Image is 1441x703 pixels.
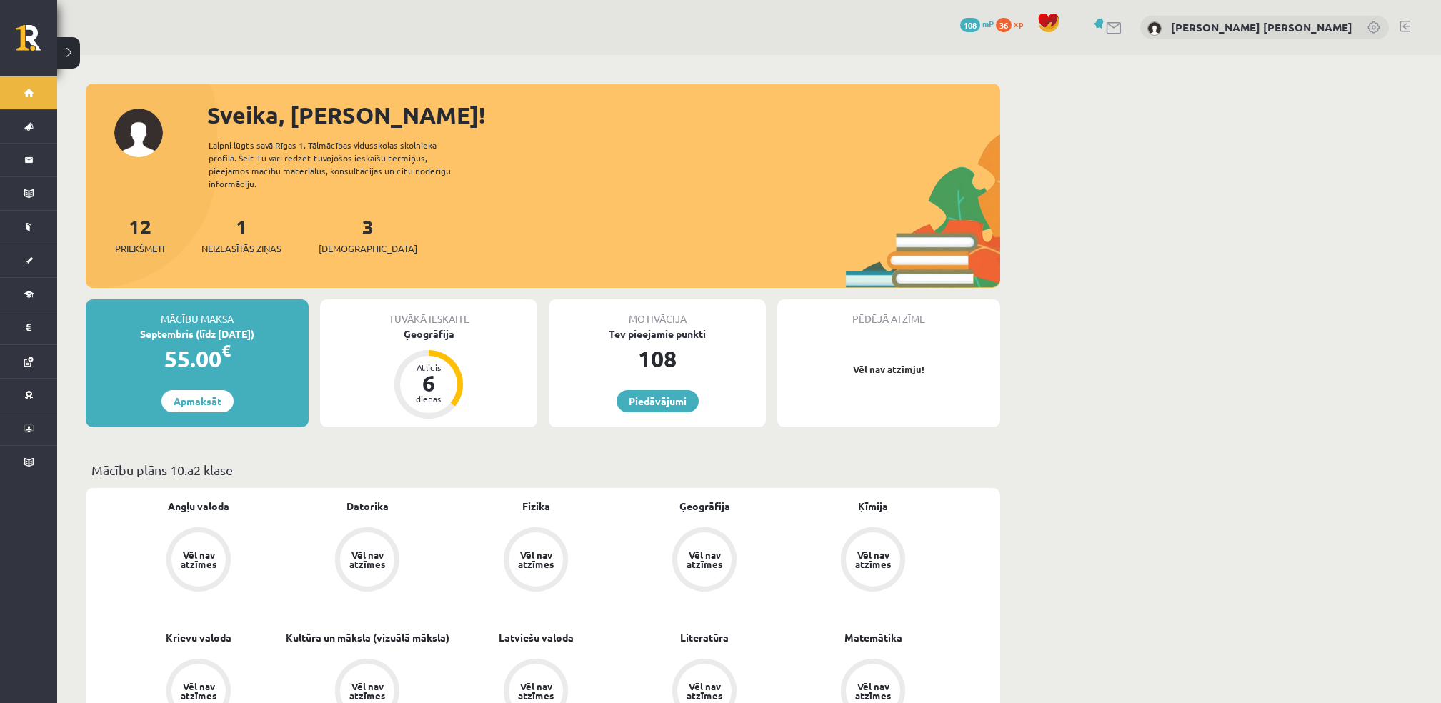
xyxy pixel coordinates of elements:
a: Matemātika [844,630,902,645]
a: Rīgas 1. Tālmācības vidusskola [16,25,57,61]
div: 108 [549,341,766,376]
span: € [221,340,231,361]
p: Mācību plāns 10.a2 klase [91,460,994,479]
a: Fizika [522,499,550,514]
a: Ķīmija [858,499,888,514]
span: 108 [960,18,980,32]
span: 36 [996,18,1012,32]
span: xp [1014,18,1023,29]
a: Ģeogrāfija [679,499,730,514]
div: Vēl nav atzīmes [853,682,893,700]
div: Vēl nav atzīmes [179,682,219,700]
a: Datorika [346,499,389,514]
a: Vēl nav atzīmes [789,527,957,594]
div: dienas [407,394,450,403]
span: Neizlasītās ziņas [201,241,281,256]
span: Priekšmeti [115,241,164,256]
a: [PERSON_NAME] [PERSON_NAME] [1171,20,1352,34]
div: 55.00 [86,341,309,376]
div: Septembris (līdz [DATE]) [86,326,309,341]
a: Vēl nav atzīmes [283,527,452,594]
a: Vēl nav atzīmes [620,527,789,594]
a: Krievu valoda [166,630,231,645]
div: Laipni lūgts savā Rīgas 1. Tālmācības vidusskolas skolnieka profilā. Šeit Tu vari redzēt tuvojošo... [209,139,476,190]
span: [DEMOGRAPHIC_DATA] [319,241,417,256]
img: Endija Elizabete Zēvalde [1147,21,1162,36]
a: Piedāvājumi [617,390,699,412]
div: Mācību maksa [86,299,309,326]
div: Vēl nav atzīmes [179,550,219,569]
a: Ģeogrāfija Atlicis 6 dienas [320,326,537,421]
div: Vēl nav atzīmes [516,550,556,569]
div: Vēl nav atzīmes [347,550,387,569]
div: Vēl nav atzīmes [684,550,724,569]
a: Vēl nav atzīmes [114,527,283,594]
p: Vēl nav atzīmju! [784,362,993,377]
div: Tev pieejamie punkti [549,326,766,341]
a: 1Neizlasītās ziņas [201,214,281,256]
a: 36 xp [996,18,1030,29]
a: Literatūra [680,630,729,645]
a: 12Priekšmeti [115,214,164,256]
a: Angļu valoda [168,499,229,514]
span: mP [982,18,994,29]
a: 3[DEMOGRAPHIC_DATA] [319,214,417,256]
div: Vēl nav atzīmes [516,682,556,700]
div: Vēl nav atzīmes [347,682,387,700]
a: Latviešu valoda [499,630,574,645]
a: Apmaksāt [161,390,234,412]
div: Pēdējā atzīme [777,299,1000,326]
div: Motivācija [549,299,766,326]
a: Vēl nav atzīmes [452,527,620,594]
div: Vēl nav atzīmes [853,550,893,569]
div: Atlicis [407,363,450,372]
div: Ģeogrāfija [320,326,537,341]
div: Tuvākā ieskaite [320,299,537,326]
div: Sveika, [PERSON_NAME]! [207,98,1000,132]
a: 108 mP [960,18,994,29]
div: Vēl nav atzīmes [684,682,724,700]
a: Kultūra un māksla (vizuālā māksla) [286,630,449,645]
div: 6 [407,372,450,394]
